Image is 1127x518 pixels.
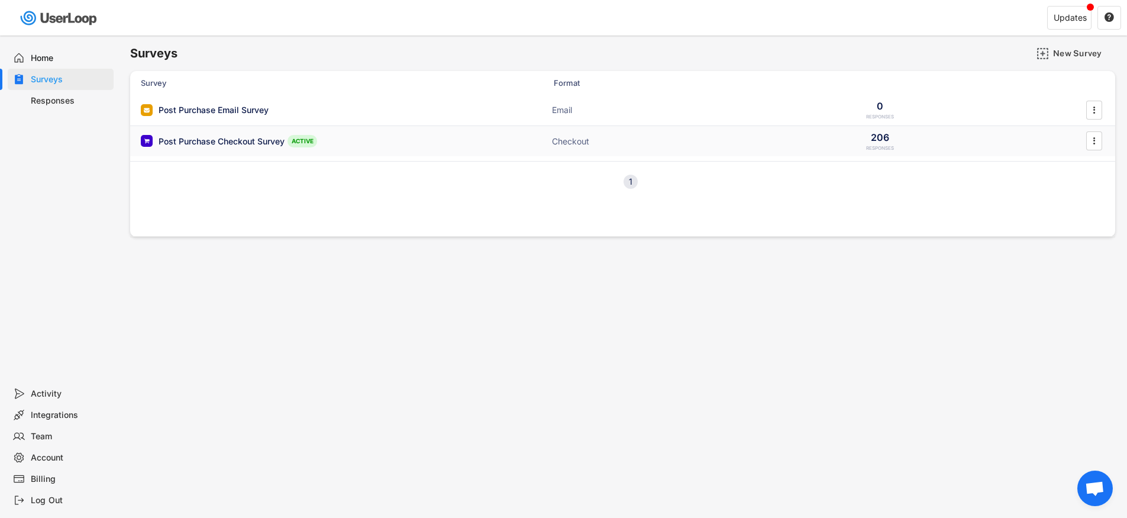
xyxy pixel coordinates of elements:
button:  [1088,101,1100,119]
div: 0 [877,99,883,112]
div: New Survey [1053,48,1112,59]
div: Format [554,78,672,88]
div: ACTIVE [288,135,317,147]
button:  [1088,132,1100,150]
div: Account [31,452,109,464]
a: Open chat [1077,471,1113,506]
div: Activity [31,388,109,400]
div: Responses [31,95,109,107]
div: Post Purchase Email Survey [159,104,269,116]
div: Home [31,53,109,64]
text:  [1093,104,1096,116]
text:  [1105,12,1114,22]
button:  [1104,12,1115,23]
div: RESPONSES [866,114,894,120]
div: Surveys [31,74,109,85]
h6: Surveys [130,46,177,62]
div: Log Out [31,495,109,506]
div: Survey [141,78,377,88]
img: userloop-logo-01.svg [18,6,101,30]
div: Updates [1054,14,1087,22]
div: Billing [31,474,109,485]
div: 206 [871,131,889,144]
div: Team [31,431,109,442]
div: Checkout [552,136,670,147]
div: 1 [624,178,638,186]
img: AddMajor.svg [1036,47,1049,60]
text:  [1093,135,1096,147]
div: Post Purchase Checkout Survey [159,136,285,147]
div: Email [552,104,670,116]
div: RESPONSES [866,145,894,152]
div: Integrations [31,410,109,421]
